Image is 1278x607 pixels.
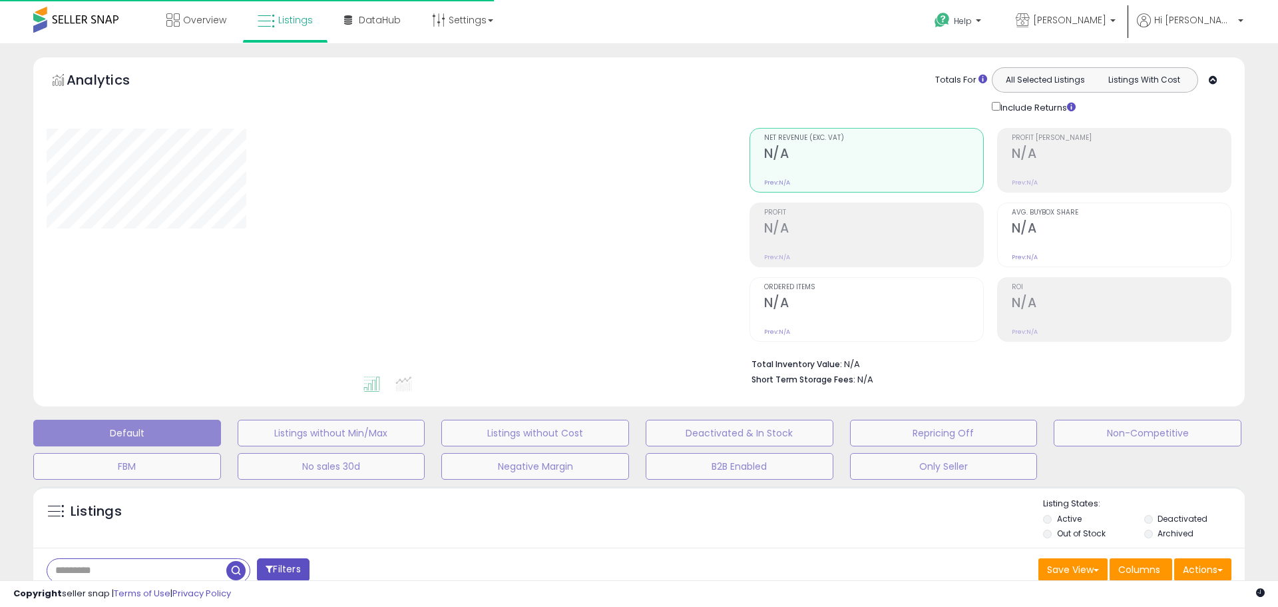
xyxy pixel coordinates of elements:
h2: N/A [764,295,983,313]
button: Non-Competitive [1054,420,1241,446]
b: Total Inventory Value: [751,358,842,370]
span: Overview [183,13,226,27]
button: Negative Margin [441,453,629,480]
small: Prev: N/A [1012,328,1038,336]
h2: N/A [1012,221,1231,239]
b: Short Term Storage Fees: [751,374,855,385]
li: N/A [751,355,1221,371]
span: Help [954,15,972,27]
button: FBM [33,453,221,480]
button: All Selected Listings [996,71,1095,89]
small: Prev: N/A [1012,179,1038,187]
span: DataHub [359,13,401,27]
span: Avg. Buybox Share [1012,209,1231,217]
button: Default [33,420,221,446]
div: Include Returns [982,99,1092,115]
span: Profit [PERSON_NAME] [1012,135,1231,142]
span: Hi [PERSON_NAME] [1154,13,1234,27]
button: Listings without Min/Max [238,420,425,446]
div: seller snap | | [13,588,231,600]
button: Listings With Cost [1094,71,1193,89]
a: Hi [PERSON_NAME] [1137,13,1243,43]
span: Listings [278,13,313,27]
span: N/A [857,373,873,386]
strong: Copyright [13,587,62,600]
h2: N/A [1012,146,1231,164]
small: Prev: N/A [1012,253,1038,261]
button: Repricing Off [850,420,1038,446]
span: Profit [764,209,983,217]
div: Totals For [935,74,987,87]
button: No sales 30d [238,453,425,480]
span: Ordered Items [764,284,983,291]
h2: N/A [764,221,983,239]
small: Prev: N/A [764,179,790,187]
a: Help [924,2,994,43]
button: Only Seller [850,453,1038,480]
h5: Analytics [67,71,156,93]
h2: N/A [764,146,983,164]
button: B2B Enabled [646,453,833,480]
i: Get Help [934,12,951,29]
small: Prev: N/A [764,328,790,336]
button: Deactivated & In Stock [646,420,833,446]
small: Prev: N/A [764,253,790,261]
h2: N/A [1012,295,1231,313]
button: Listings without Cost [441,420,629,446]
span: Net Revenue (Exc. VAT) [764,135,983,142]
span: ROI [1012,284,1231,291]
span: [PERSON_NAME] [1033,13,1106,27]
